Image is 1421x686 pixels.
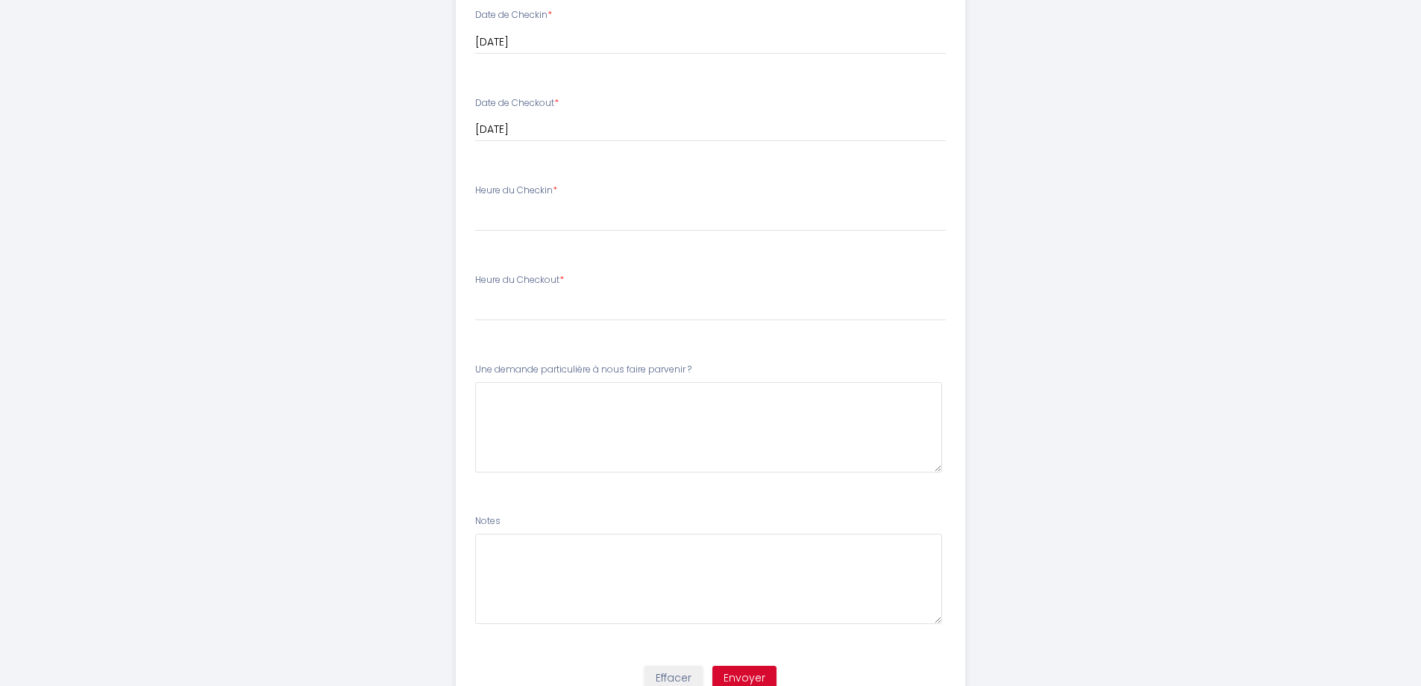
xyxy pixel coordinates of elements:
[475,8,552,22] label: Date de Checkin
[475,363,691,377] label: Une demande particulière à nous faire parvenir ?
[475,273,564,287] label: Heure du Checkout
[475,514,501,528] label: Notes
[475,96,559,110] label: Date de Checkout
[475,184,557,198] label: Heure du Checkin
